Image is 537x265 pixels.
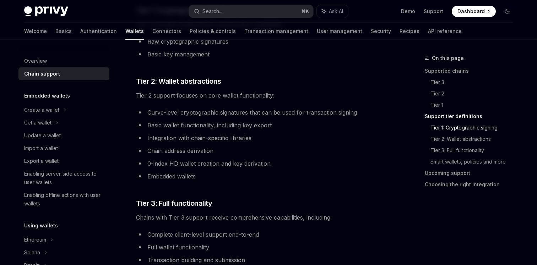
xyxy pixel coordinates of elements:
li: Integration with chain-specific libraries [136,133,392,143]
a: Demo [401,8,415,15]
a: Welcome [24,23,47,40]
a: Policies & controls [190,23,236,40]
span: Ask AI [329,8,343,15]
a: Tier 3 [430,77,519,88]
div: Solana [24,248,40,257]
div: Get a wallet [24,118,51,127]
li: 0-index HD wallet creation and key derivation [136,159,392,169]
li: Basic key management [136,49,392,59]
a: Chain support [18,67,109,80]
div: Import a wallet [24,144,58,153]
a: Smart wallets, policies and more [430,156,519,167]
a: Overview [18,55,109,67]
span: Tier 2: Wallet abstractions [136,76,221,86]
span: Dashboard [457,8,485,15]
div: Overview [24,57,47,65]
a: Basics [55,23,72,40]
a: Enabling server-side access to user wallets [18,167,109,189]
li: Curve-level cryptographic signatures that can be used for transaction signing [136,107,392,117]
a: Tier 2: Wallet abstractions [430,133,519,145]
a: Tier 1 [430,99,519,111]
a: Import a wallet [18,142,109,155]
a: Support [424,8,443,15]
a: Enabling offline actions with user wallets [18,189,109,210]
a: Wallets [125,23,144,40]
a: User management [317,23,362,40]
a: Choosing the right integration [425,179,519,190]
li: Transaction building and submission [136,255,392,265]
button: Ask AI [317,5,348,18]
a: Security [371,23,391,40]
a: Tier 1: Cryptographic signing [430,122,519,133]
li: Full wallet functionality [136,242,392,252]
span: Tier 2 support focuses on core wallet functionality: [136,90,392,100]
img: dark logo [24,6,68,16]
span: Chains with Tier 3 support receive comprehensive capabilities, including: [136,212,392,222]
span: ⌘ K [302,9,309,14]
a: Upcoming support [425,167,519,179]
h5: Using wallets [24,221,58,230]
div: Export a wallet [24,157,59,165]
span: Tier 3: Full functionality [136,198,212,208]
a: Update a wallet [18,129,109,142]
a: Support tier definitions [425,111,519,122]
a: Supported chains [425,65,519,77]
span: On this page [432,54,464,62]
li: Chain address derivation [136,146,392,156]
a: Transaction management [244,23,308,40]
li: Complete client-level support end-to-end [136,230,392,239]
button: Toggle dark mode [501,6,513,17]
li: Basic wallet functionality, including key export [136,120,392,130]
a: Export a wallet [18,155,109,167]
a: Tier 2 [430,88,519,99]
li: Raw cryptographic signatures [136,37,392,46]
div: Search... [202,7,222,16]
div: Create a wallet [24,106,59,114]
a: Recipes [400,23,419,40]
div: Update a wallet [24,131,61,140]
a: API reference [428,23,462,40]
div: Chain support [24,70,60,78]
div: Enabling offline actions with user wallets [24,191,105,208]
a: Tier 3: Full functionality [430,145,519,156]
a: Dashboard [452,6,496,17]
a: Connectors [152,23,181,40]
button: Search...⌘K [189,5,313,18]
div: Enabling server-side access to user wallets [24,170,105,187]
li: Embedded wallets [136,171,392,181]
div: Ethereum [24,236,46,244]
a: Authentication [80,23,117,40]
h5: Embedded wallets [24,92,70,100]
